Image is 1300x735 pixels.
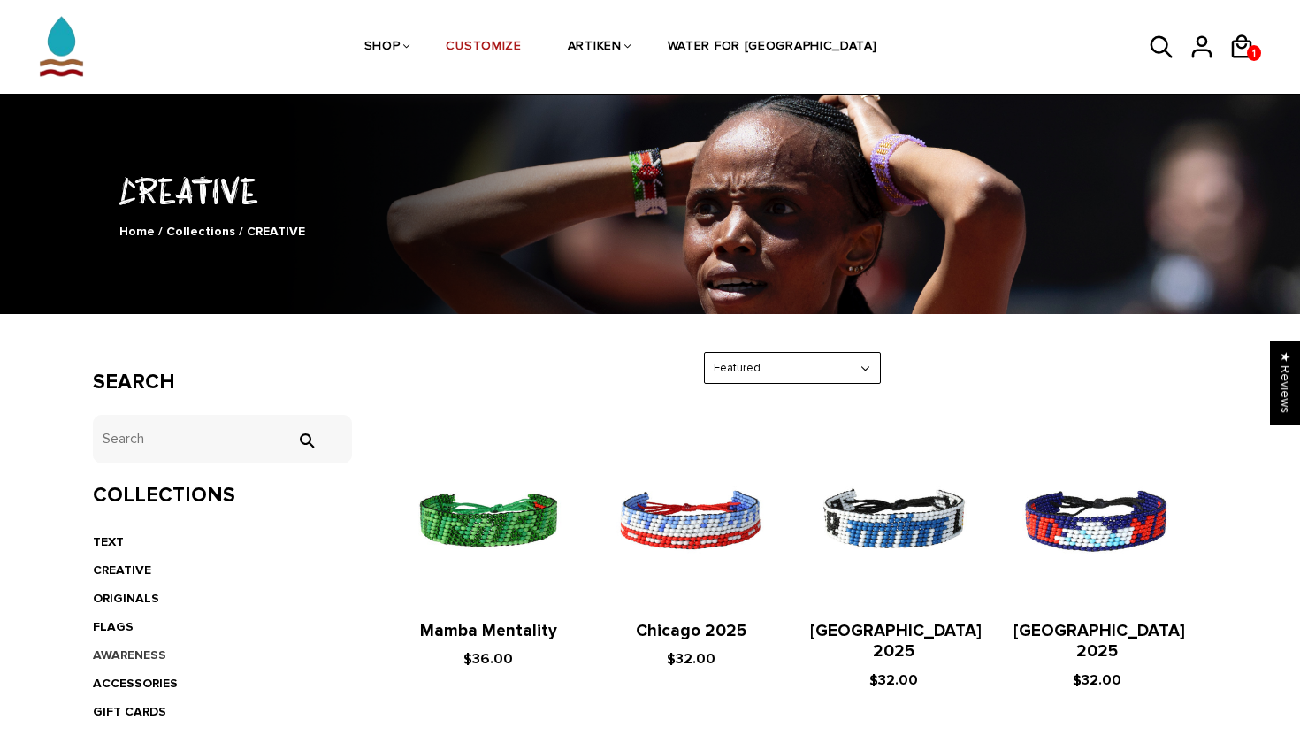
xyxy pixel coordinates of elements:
[668,1,877,95] a: WATER FOR [GEOGRAPHIC_DATA]
[810,621,982,662] a: [GEOGRAPHIC_DATA] 2025
[1247,45,1261,61] a: 1
[93,591,159,606] a: ORIGINALS
[446,1,521,95] a: CUSTOMIZE
[158,224,163,239] span: /
[93,370,352,395] h3: Search
[364,1,401,95] a: SHOP
[1073,671,1121,689] span: $32.00
[119,224,155,239] a: Home
[93,166,1207,213] h1: CREATIVE
[93,676,178,691] a: ACCESSORIES
[1247,42,1261,65] span: 1
[667,650,715,668] span: $32.00
[288,433,324,448] input: Search
[166,224,235,239] a: Collections
[869,671,918,689] span: $32.00
[93,647,166,662] a: AWARENESS
[1013,621,1185,662] a: [GEOGRAPHIC_DATA] 2025
[93,534,124,549] a: TEXT
[93,704,166,719] a: GIFT CARDS
[463,650,513,668] span: $36.00
[1270,341,1300,425] div: Click to open Judge.me floating reviews tab
[247,224,305,239] span: CREATIVE
[636,621,746,641] a: Chicago 2025
[420,621,557,641] a: Mamba Mentality
[93,415,352,463] input: Search
[93,619,134,634] a: FLAGS
[93,563,151,578] a: CREATIVE
[93,483,352,509] h3: Collections
[568,1,622,95] a: ARTIKEN
[239,224,243,239] span: /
